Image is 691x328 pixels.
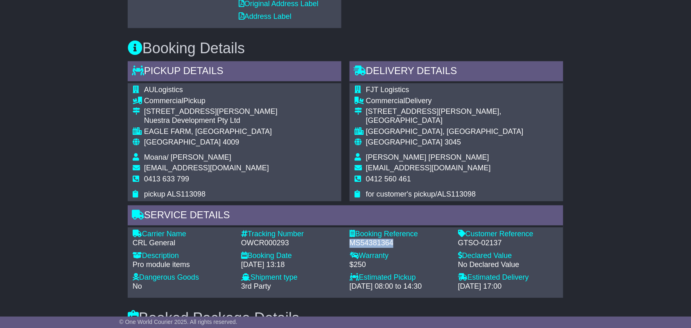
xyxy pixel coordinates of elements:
[128,61,341,84] div: Pickup Details
[366,190,476,199] span: for customer's pickup/ALS113098
[144,86,183,94] span: AULogistics
[241,252,341,261] div: Booking Date
[458,239,558,248] div: GTSO-02137
[119,319,237,325] span: © One World Courier 2025. All rights reserved.
[366,97,405,105] span: Commercial
[144,97,183,105] span: Commercial
[350,252,450,261] div: Warranty
[458,283,558,292] div: [DATE] 17:00
[350,230,450,239] div: Booking Reference
[239,13,291,21] a: Address Label
[133,230,233,239] div: Carrier Name
[366,154,489,162] span: [PERSON_NAME] [PERSON_NAME]
[241,283,271,291] span: 3rd Party
[133,239,233,248] div: CRL General
[144,138,221,147] span: [GEOGRAPHIC_DATA]
[366,86,409,94] span: FJT Logistics
[458,274,558,283] div: Estimated Delivery
[133,252,233,261] div: Description
[241,230,341,239] div: Tracking Number
[144,175,189,183] span: 0413 633 799
[144,154,231,162] span: Moana/ [PERSON_NAME]
[366,117,524,126] div: [GEOGRAPHIC_DATA]
[241,239,341,248] div: OWCR000293
[144,97,278,106] div: Pickup
[128,310,563,327] h3: Booked Package Details
[144,117,278,126] div: Nuestra Development Pty Ltd
[458,230,558,239] div: Customer Reference
[223,138,239,147] span: 4009
[366,138,443,147] span: [GEOGRAPHIC_DATA]
[241,274,341,283] div: Shipment type
[366,97,524,106] div: Delivery
[144,128,278,137] div: EAGLE FARM, [GEOGRAPHIC_DATA]
[133,261,233,270] div: Pro module items
[366,175,411,183] span: 0412 560 461
[128,41,563,57] h3: Booking Details
[350,261,450,270] div: $250
[458,252,558,261] div: Declared Value
[144,190,205,199] span: pickup ALS113098
[133,283,142,291] span: No
[144,108,278,117] div: [STREET_ADDRESS][PERSON_NAME]
[241,261,341,270] div: [DATE] 13:18
[350,61,563,84] div: Delivery Details
[458,261,558,270] div: No Declared Value
[128,206,563,228] div: Service Details
[350,274,450,283] div: Estimated Pickup
[133,274,233,283] div: Dangerous Goods
[144,164,269,172] span: [EMAIL_ADDRESS][DOMAIN_NAME]
[445,138,461,147] span: 3045
[366,108,524,117] div: [STREET_ADDRESS][PERSON_NAME],
[366,128,524,137] div: [GEOGRAPHIC_DATA], [GEOGRAPHIC_DATA]
[366,164,491,172] span: [EMAIL_ADDRESS][DOMAIN_NAME]
[350,283,450,292] div: [DATE] 08:00 to 14:30
[350,239,450,248] div: MS54381364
